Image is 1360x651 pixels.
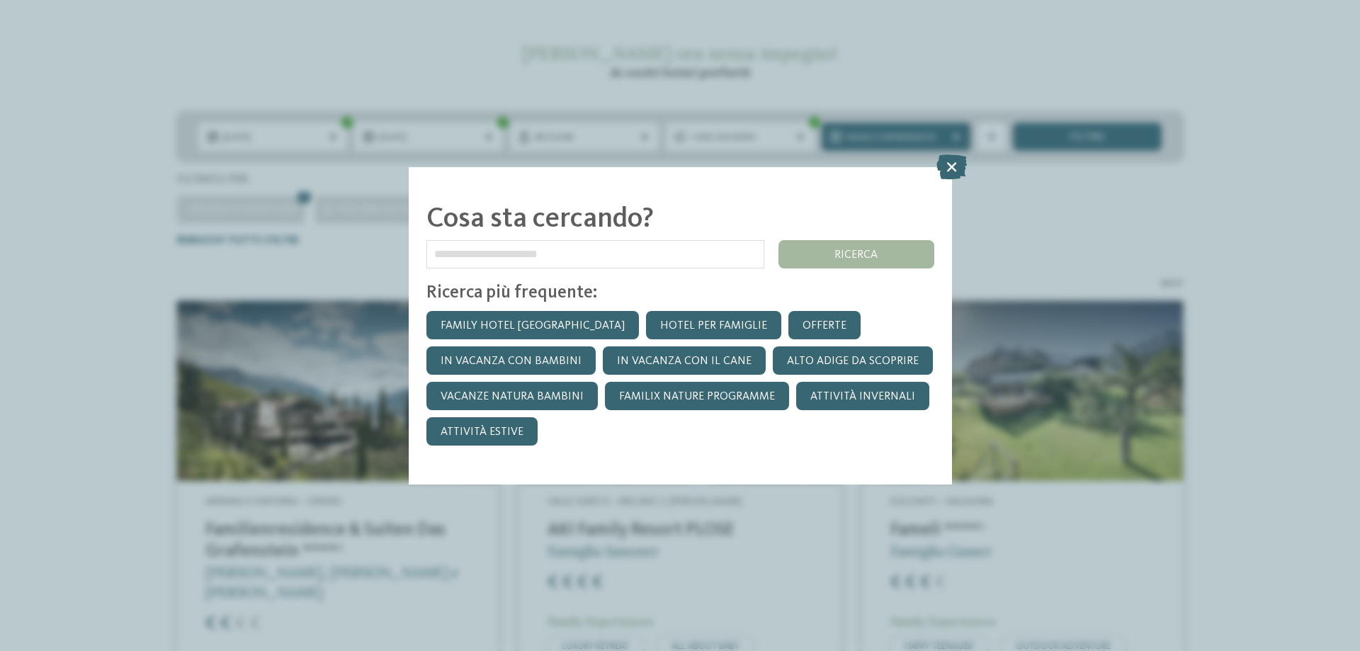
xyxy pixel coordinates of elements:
[788,311,861,339] a: Offerte
[646,311,781,339] a: Hotel per famiglie
[778,240,934,268] div: ricerca
[796,382,929,410] a: Attività invernali
[426,417,538,446] a: Attività estive
[605,382,789,410] a: Familix Nature Programme
[426,382,598,410] a: Vacanze natura bambini
[773,346,933,375] a: Alto Adige da scoprire
[426,284,597,302] span: Ricerca più frequente:
[603,346,766,375] a: In vacanza con il cane
[426,205,654,234] span: Cosa sta cercando?
[426,311,639,339] a: Family hotel [GEOGRAPHIC_DATA]
[426,346,596,375] a: In vacanza con bambini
